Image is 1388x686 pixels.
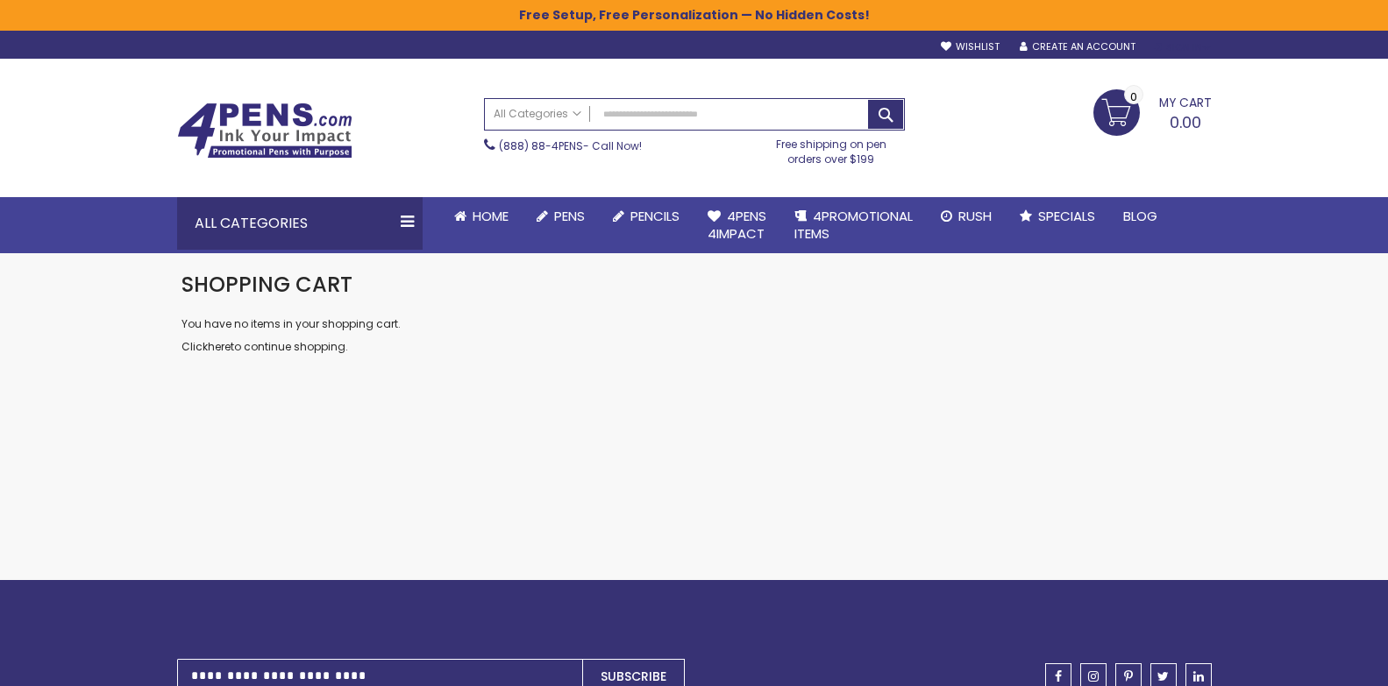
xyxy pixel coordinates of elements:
[599,197,694,236] a: Pencils
[601,668,666,685] span: Subscribe
[182,317,1207,331] p: You have no items in your shopping cart.
[485,99,590,128] a: All Categories
[182,340,1207,354] p: Click to continue shopping.
[473,207,509,225] span: Home
[499,138,583,153] a: (888) 88-4PENS
[708,207,766,243] span: 4Pens 4impact
[1109,197,1171,236] a: Blog
[794,207,913,243] span: 4PROMOTIONAL ITEMS
[440,197,523,236] a: Home
[630,207,680,225] span: Pencils
[523,197,599,236] a: Pens
[494,107,581,121] span: All Categories
[1093,89,1212,133] a: 0.00 0
[1153,41,1211,54] div: Sign In
[1123,207,1157,225] span: Blog
[554,207,585,225] span: Pens
[1020,40,1135,53] a: Create an Account
[177,103,352,159] img: 4Pens Custom Pens and Promotional Products
[499,138,642,153] span: - Call Now!
[1006,197,1109,236] a: Specials
[1038,207,1095,225] span: Specials
[927,197,1006,236] a: Rush
[177,197,423,250] div: All Categories
[958,207,992,225] span: Rush
[1130,88,1137,105] span: 0
[208,339,231,354] a: here
[941,40,1000,53] a: Wishlist
[1170,111,1201,133] span: 0.00
[758,131,905,166] div: Free shipping on pen orders over $199
[780,197,927,254] a: 4PROMOTIONALITEMS
[182,270,352,299] span: Shopping Cart
[694,197,780,254] a: 4Pens4impact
